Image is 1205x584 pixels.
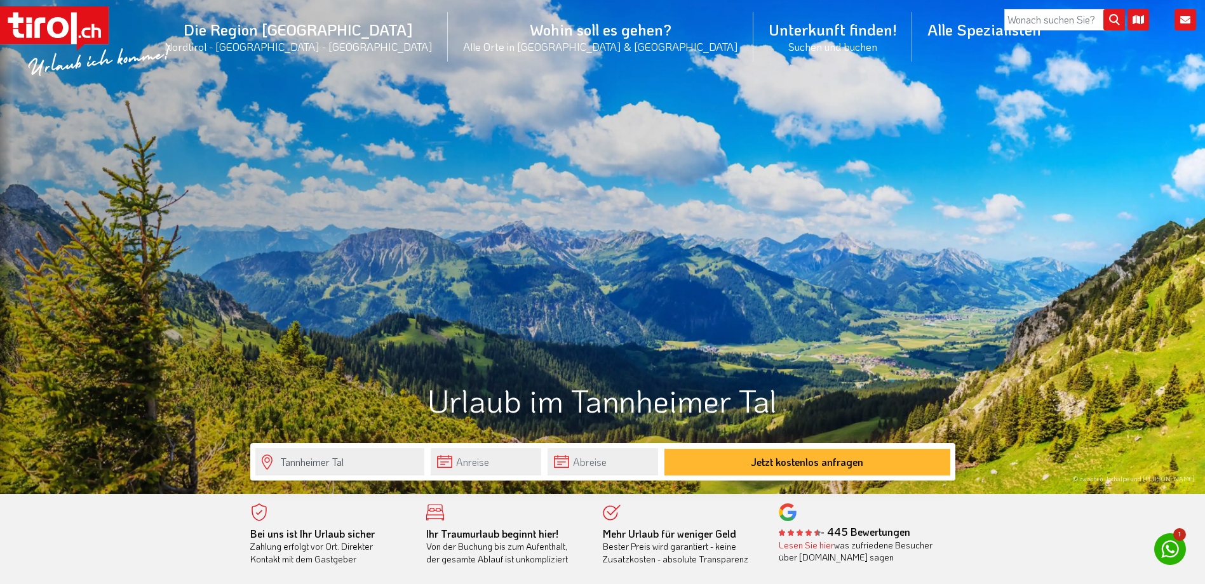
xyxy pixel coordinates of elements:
i: Karte öffnen [1128,9,1149,30]
input: Anreise [431,448,541,475]
a: Alle Spezialisten [912,6,1056,53]
i: Kontakt [1175,9,1196,30]
div: Zahlung erfolgt vor Ort. Direkter Kontakt mit dem Gastgeber [250,528,408,566]
div: Von der Buchung bis zum Aufenthalt, der gesamte Ablauf ist unkompliziert [426,528,584,566]
b: Ihr Traumurlaub beginnt hier! [426,527,558,540]
div: Bester Preis wird garantiert - keine Zusatzkosten - absolute Transparenz [603,528,760,566]
input: Wonach suchen Sie? [1004,9,1125,30]
button: Jetzt kostenlos anfragen [664,449,950,475]
b: Mehr Urlaub für weniger Geld [603,527,736,540]
div: was zufriedene Besucher über [DOMAIN_NAME] sagen [779,539,936,564]
input: Abreise [548,448,658,475]
small: Suchen und buchen [769,39,897,53]
a: Die Region [GEOGRAPHIC_DATA]Nordtirol - [GEOGRAPHIC_DATA] - [GEOGRAPHIC_DATA] [149,6,448,67]
a: Lesen Sie hier [779,539,834,551]
a: Wohin soll es gehen?Alle Orte in [GEOGRAPHIC_DATA] & [GEOGRAPHIC_DATA] [448,6,753,67]
b: - 445 Bewertungen [779,525,910,538]
a: Unterkunft finden!Suchen und buchen [753,6,912,67]
small: Nordtirol - [GEOGRAPHIC_DATA] - [GEOGRAPHIC_DATA] [165,39,433,53]
h1: Urlaub im Tannheimer Tal [250,383,955,418]
a: 1 [1154,533,1186,565]
span: 1 [1173,528,1186,541]
b: Bei uns ist Ihr Urlaub sicher [250,527,375,540]
small: Alle Orte in [GEOGRAPHIC_DATA] & [GEOGRAPHIC_DATA] [463,39,738,53]
input: Wo soll's hingehen? [255,448,424,475]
